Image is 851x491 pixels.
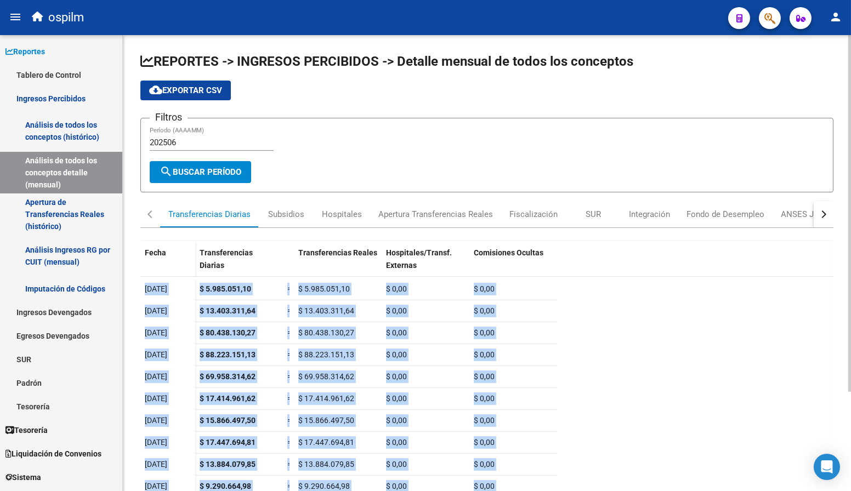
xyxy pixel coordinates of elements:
span: $ 0,00 [474,350,495,359]
span: = [287,306,292,315]
span: Tesorería [5,424,48,436]
div: SUR [586,208,601,220]
span: = [287,394,292,403]
span: = [287,350,292,359]
span: $ 13.403.311,64 [200,306,256,315]
span: $ 0,00 [474,306,495,315]
span: = [287,482,292,490]
span: $ 17.414.961,62 [298,394,354,403]
div: Fondo de Desempleo [687,208,764,220]
span: $ 88.223.151,13 [298,350,354,359]
span: $ 0,00 [386,350,407,359]
mat-icon: search [160,165,173,178]
span: [DATE] [145,438,167,447]
div: Subsidios [268,208,304,220]
div: Apertura Transferencias Reales [378,208,493,220]
span: $ 0,00 [386,394,407,403]
span: $ 80.438.130,27 [298,328,354,337]
div: Open Intercom Messenger [814,454,840,480]
span: $ 5.985.051,10 [200,284,251,293]
span: $ 17.447.694,81 [298,438,354,447]
span: $ 13.884.079,85 [200,460,256,469]
div: Fiscalización [509,208,558,220]
span: = [287,460,292,469]
span: [DATE] [145,482,167,490]
span: $ 15.866.497,50 [298,416,354,425]
span: $ 0,00 [386,438,407,447]
span: $ 5.985.051,10 [298,284,350,293]
span: $ 0,00 [474,416,495,425]
span: $ 88.223.151,13 [200,350,256,359]
span: $ 0,00 [386,306,407,315]
span: Comisiones Ocultas [474,248,543,257]
mat-icon: person [829,10,842,24]
span: $ 0,00 [474,482,495,490]
span: ospilm [48,5,84,30]
span: [DATE] [145,350,167,359]
span: $ 0,00 [386,482,407,490]
span: REPORTES -> INGRESOS PERCIBIDOS -> Detalle mensual de todos los conceptos [140,54,633,69]
datatable-header-cell: Comisiones Ocultas [469,241,557,287]
span: Buscar Período [160,167,241,177]
button: Exportar CSV [140,81,231,100]
span: Sistema [5,471,41,483]
span: = [287,372,292,381]
span: [DATE] [145,394,167,403]
span: = [287,328,292,337]
span: = [287,438,292,447]
span: $ 17.414.961,62 [200,394,256,403]
span: Transferencias Diarias [200,248,253,270]
span: Exportar CSV [149,85,222,95]
span: $ 17.447.694,81 [200,438,256,447]
span: $ 15.866.497,50 [200,416,256,425]
span: [DATE] [145,284,167,293]
span: $ 80.438.130,27 [200,328,256,337]
span: $ 69.958.314,62 [200,372,256,381]
datatable-header-cell: Transferencias Diarias [195,241,283,287]
span: $ 9.290.664,98 [298,482,350,490]
div: Integración [629,208,670,220]
datatable-header-cell: Hospitales/Transf. Externas [382,241,469,287]
span: $ 0,00 [474,438,495,447]
span: $ 0,00 [386,460,407,469]
span: $ 0,00 [474,328,495,337]
span: [DATE] [145,306,167,315]
span: $ 9.290.664,98 [200,482,251,490]
span: $ 0,00 [474,460,495,469]
span: = [287,284,292,293]
span: $ 0,00 [474,394,495,403]
datatable-header-cell: Fecha [140,241,195,287]
span: Transferencias Reales [298,248,377,257]
span: $ 69.958.314,62 [298,372,354,381]
span: $ 0,00 [386,284,407,293]
span: [DATE] [145,416,167,425]
span: [DATE] [145,372,167,381]
span: Reportes [5,45,45,58]
span: = [287,416,292,425]
div: ANSES Jubilados [781,208,845,220]
h3: Filtros [150,110,188,125]
span: [DATE] [145,328,167,337]
span: $ 0,00 [386,328,407,337]
mat-icon: menu [9,10,22,24]
span: $ 0,00 [386,416,407,425]
span: $ 0,00 [386,372,407,381]
span: $ 13.884.079,85 [298,460,354,469]
span: $ 0,00 [474,284,495,293]
span: $ 0,00 [474,372,495,381]
datatable-header-cell: Transferencias Reales [294,241,382,287]
div: Hospitales [322,208,362,220]
span: $ 13.403.311,64 [298,306,354,315]
button: Buscar Período [150,161,251,183]
span: Liquidación de Convenios [5,448,101,460]
span: [DATE] [145,460,167,469]
span: Fecha [145,248,166,257]
div: Transferencias Diarias [168,208,251,220]
span: Hospitales/Transf. Externas [386,248,452,270]
mat-icon: cloud_download [149,83,162,96]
